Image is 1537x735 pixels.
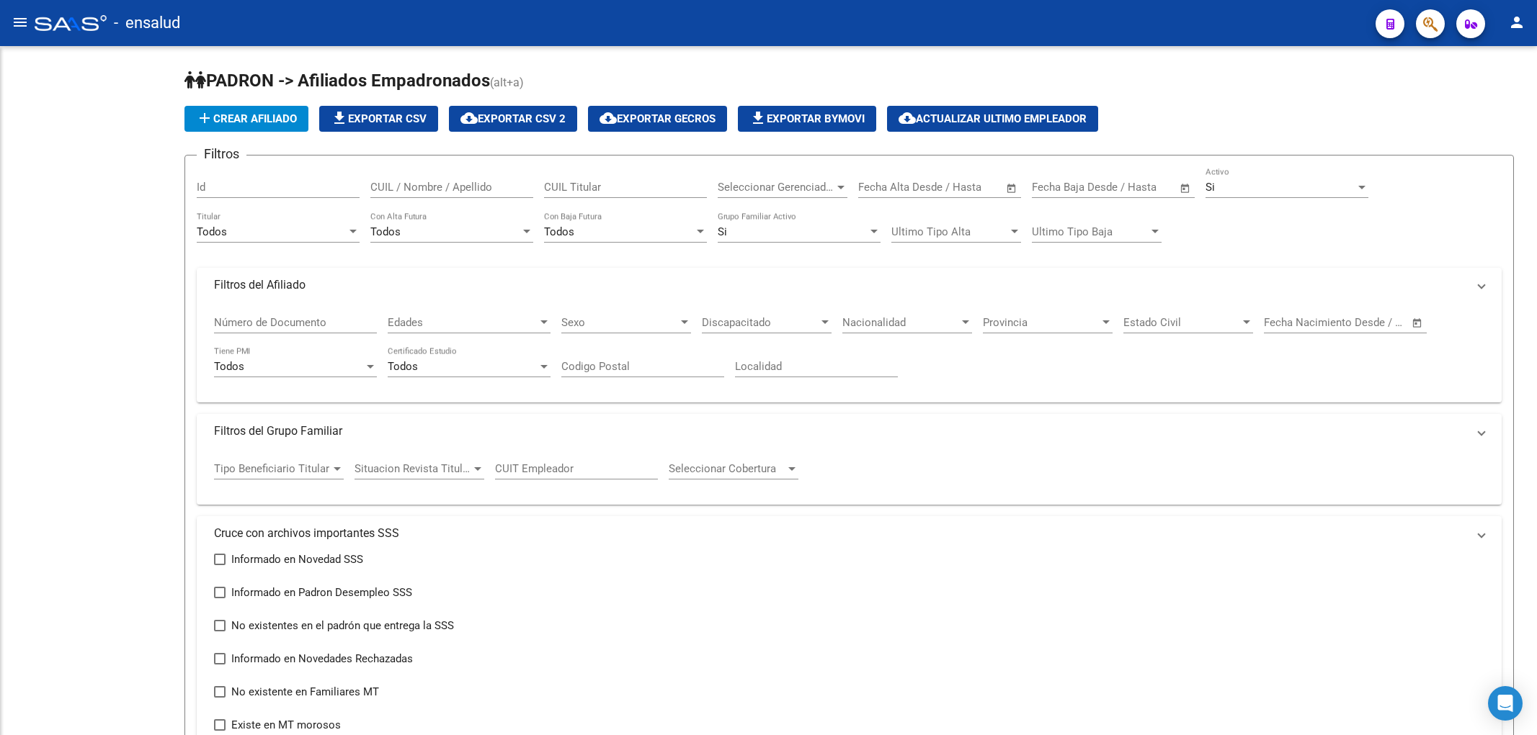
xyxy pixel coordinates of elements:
[197,414,1502,448] mat-expansion-panel-header: Filtros del Grupo Familiar
[214,360,244,373] span: Todos
[858,181,917,194] input: Fecha inicio
[388,360,418,373] span: Todos
[842,316,959,329] span: Nacionalidad
[331,112,427,125] span: Exportar CSV
[738,106,876,132] button: Exportar Bymovi
[355,462,471,475] span: Situacion Revista Titular
[231,551,363,568] span: Informado en Novedad SSS
[1103,181,1173,194] input: Fecha fin
[231,617,454,634] span: No existentes en el padrón que entrega la SSS
[561,316,678,329] span: Sexo
[214,277,1467,293] mat-panel-title: Filtros del Afiliado
[12,14,29,31] mat-icon: menu
[231,716,341,734] span: Existe en MT morosos
[388,316,538,329] span: Edades
[600,109,617,127] mat-icon: cloud_download
[1206,181,1215,194] span: Si
[600,112,716,125] span: Exportar GECROS
[460,109,478,127] mat-icon: cloud_download
[319,106,438,132] button: Exportar CSV
[983,316,1100,329] span: Provincia
[1409,315,1426,331] button: Open calendar
[544,225,574,238] span: Todos
[197,144,246,164] h3: Filtros
[1488,686,1523,721] div: Open Intercom Messenger
[214,423,1467,439] mat-panel-title: Filtros del Grupo Familiar
[1123,316,1240,329] span: Estado Civil
[196,112,297,125] span: Crear Afiliado
[749,112,865,125] span: Exportar Bymovi
[197,268,1502,302] mat-expansion-panel-header: Filtros del Afiliado
[899,112,1087,125] span: Actualizar ultimo Empleador
[214,462,331,475] span: Tipo Beneficiario Titular
[490,76,524,89] span: (alt+a)
[196,109,213,127] mat-icon: add
[231,683,379,700] span: No existente en Familiares MT
[231,584,412,601] span: Informado en Padron Desempleo SSS
[449,106,577,132] button: Exportar CSV 2
[702,316,819,329] span: Discapacitado
[197,302,1502,403] div: Filtros del Afiliado
[588,106,727,132] button: Exportar GECROS
[1004,180,1020,197] button: Open calendar
[197,448,1502,505] div: Filtros del Grupo Familiar
[1335,316,1405,329] input: Fecha fin
[718,181,834,194] span: Seleccionar Gerenciador
[899,109,916,127] mat-icon: cloud_download
[1508,14,1525,31] mat-icon: person
[669,462,785,475] span: Seleccionar Cobertura
[184,71,490,91] span: PADRON -> Afiliados Empadronados
[331,109,348,127] mat-icon: file_download
[1264,316,1322,329] input: Fecha inicio
[114,7,180,39] span: - ensalud
[887,106,1098,132] button: Actualizar ultimo Empleador
[718,225,727,238] span: Si
[1032,225,1149,238] span: Ultimo Tipo Baja
[749,109,767,127] mat-icon: file_download
[197,225,227,238] span: Todos
[197,516,1502,551] mat-expansion-panel-header: Cruce con archivos importantes SSS
[1177,180,1194,197] button: Open calendar
[1032,181,1090,194] input: Fecha inicio
[214,526,1467,541] mat-panel-title: Cruce con archivos importantes SSS
[231,650,413,667] span: Informado en Novedades Rechazadas
[891,225,1008,238] span: Ultimo Tipo Alta
[930,181,999,194] input: Fecha fin
[184,106,308,132] button: Crear Afiliado
[370,225,401,238] span: Todos
[460,112,566,125] span: Exportar CSV 2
